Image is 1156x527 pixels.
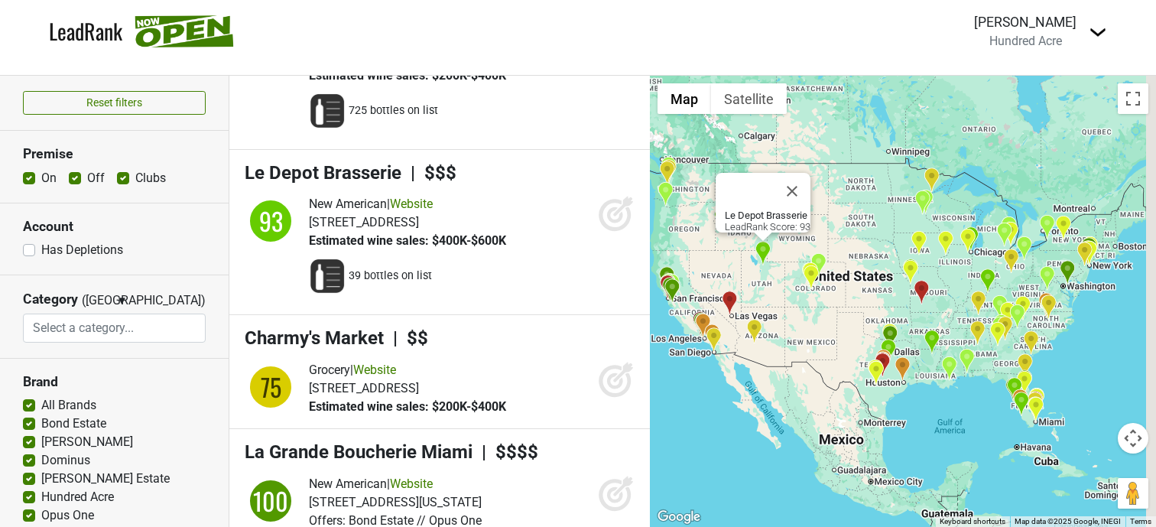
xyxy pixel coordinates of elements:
div: Full Heart Irish Pub [658,181,674,207]
div: Charmy's Market [1003,249,1019,274]
span: Estimated wine sales: $200K-$400K [309,68,506,83]
div: Stella [659,266,675,291]
b: Le Depot Brasserie [725,210,807,221]
div: Tony's Chicago Style Pizza & Breakfast [937,230,953,255]
div: Luciano's Cucina Italiano [1016,236,1032,261]
div: Tabe [996,222,1012,247]
div: Cork & Batter Roadhouse [692,311,708,336]
div: Jagalchi [660,275,676,300]
div: V Modern Italian [970,291,986,316]
div: [PERSON_NAME] [974,12,1076,32]
div: Beaufort Wine Bar [1023,330,1039,356]
input: Select a category... [24,314,205,343]
div: Altitude Cocktails [924,168,940,193]
a: Website [353,363,396,377]
a: Website [390,197,433,211]
div: Maple & Ash [1028,396,1044,421]
button: Toggle fullscreen view [1118,83,1148,114]
span: 39 bottles on list [349,268,432,284]
h3: Premise [23,146,206,162]
label: Clubs [135,169,166,187]
label: Has Depletions [41,241,123,259]
div: Masao [911,230,927,255]
div: The Perry Hotel Naples [1013,392,1029,417]
label: [PERSON_NAME] Estate [41,470,170,488]
div: Cru Bistro & Bottles [902,259,918,285]
div: III Forks Steakhouse [882,325,898,350]
div: Clark's Oyster Bar [662,277,678,302]
div: Junebug [941,356,957,381]
div: Leu Leu [704,324,720,349]
div: Moringa Kitchen [993,314,1009,339]
div: Augustine [664,278,680,304]
div: West Rose Tasting Room [746,319,762,344]
label: On [41,169,57,187]
div: 93 [248,198,294,244]
div: Big Finish Wine Tavern [660,273,676,298]
div: Naos Hellenic Cuisine [1040,294,1056,320]
h4: Le Depot Brasserie | $$$ [245,162,635,184]
div: | [309,475,506,493]
label: Dominus [41,451,90,470]
div: Copper Rose Wine [868,360,884,385]
span: [STREET_ADDRESS][US_STATE] [309,495,482,509]
span: New American [309,477,387,491]
a: Open this area in Google Maps (opens a new window) [654,507,704,527]
div: 100 [248,478,294,524]
div: Artusi [1039,214,1055,239]
div: Vino Grotta [867,359,883,384]
div: Bottleland Wine & Spirits [1055,215,1071,240]
div: Cognac [1006,377,1022,402]
a: Terms [1130,517,1151,525]
a: LeadRank [49,15,122,47]
div: Hughie's [895,356,911,382]
div: Austin's Select Market [875,353,891,378]
div: Amalie Bistro & Wine [801,262,817,287]
div: Illyria Mediterranean Restaurant [1039,265,1055,291]
div: Rumhouse | Annapolis, MD [1060,260,1076,285]
div: | [309,195,506,213]
div: Casa Do Brasil [880,339,896,364]
a: Website [390,477,433,491]
img: quadrant_split.svg [245,195,297,247]
span: ([GEOGRAPHIC_DATA]) [82,291,112,314]
div: STK Topanga [693,312,710,337]
div: Clase Azul Restaurant [1012,389,1028,414]
div: Thai in town [882,323,898,348]
img: Dropdown Menu [1089,23,1107,41]
div: PortoVino Ristorante Italiano [661,159,677,184]
h3: Brand [23,374,206,390]
img: Now Open [135,15,234,47]
img: Wine List [309,93,346,129]
div: Mary Lou's [1028,388,1044,413]
div: Le Depot Brasserie [755,241,771,266]
label: Off [87,169,105,187]
img: quadrant_split.svg [245,361,297,413]
button: Drag Pegman onto the map to open Street View [1118,478,1148,509]
span: [STREET_ADDRESS] [309,381,419,395]
div: Shavano [803,265,819,290]
h3: Account [23,219,206,235]
div: Buena Vida Wine & Spirits [802,262,818,287]
h4: La Grande Boucherie Miami | $$$$ [245,441,635,464]
div: Bar Mercer [1081,240,1097,265]
label: Bond Estate [41,415,106,433]
span: Estimated wine sales: $200K-$400K [309,399,506,414]
label: All Brands [41,396,96,415]
h4: Charmy's Market | $$ [245,327,635,350]
div: Total Wine & More [914,280,930,305]
div: Oak x Vine [997,316,1013,341]
label: Opus One [41,506,94,525]
button: Close [774,173,810,210]
div: Kantina Kita [1082,236,1098,261]
span: ▼ [116,294,128,307]
h3: Category [23,291,78,307]
div: Malio's Beach House [1005,377,1021,402]
img: quadrant_split.svg [245,475,297,527]
div: LeadRank Score: 93 [725,210,810,233]
span: Hundred Acre [989,34,1062,48]
div: Shores Fine Wine & Spirits at Palm Valley [1017,353,1033,379]
div: M. Peppers [979,268,995,294]
button: Map camera controls [1118,423,1148,454]
span: Estimated wine sales: $400K-$600K [309,233,506,248]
